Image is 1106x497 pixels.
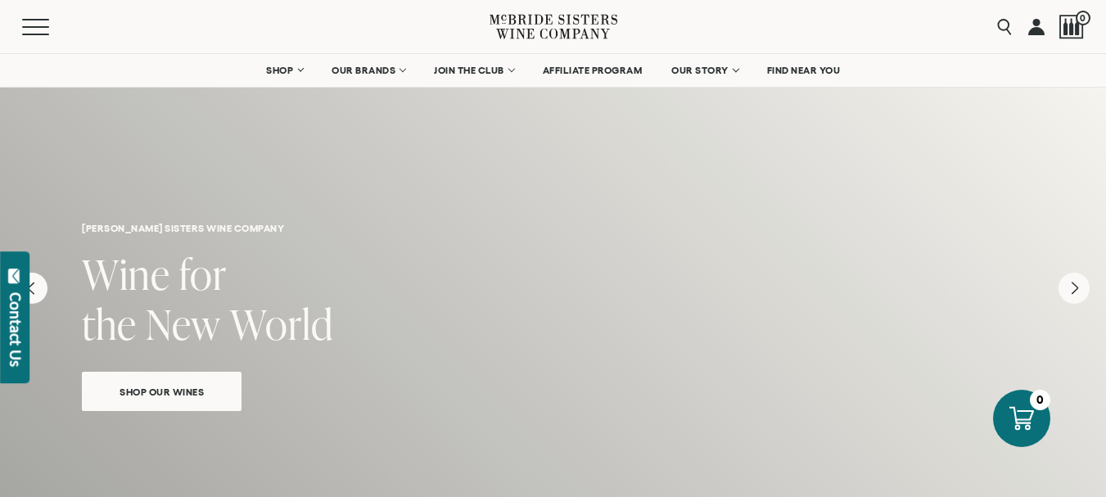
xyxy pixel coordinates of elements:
span: AFFILIATE PROGRAM [543,65,643,76]
a: OUR BRANDS [321,54,415,87]
a: SHOP [255,54,313,87]
span: OUR BRANDS [332,65,395,76]
a: FIND NEAR YOU [756,54,851,87]
div: Contact Us [7,292,24,367]
span: for [179,246,227,302]
span: New [146,296,221,352]
span: OUR STORY [671,65,729,76]
span: Shop Our Wines [91,382,232,401]
div: 0 [1030,390,1050,410]
span: the [82,296,137,352]
h6: [PERSON_NAME] sisters wine company [82,223,1024,233]
span: SHOP [266,65,294,76]
a: OUR STORY [661,54,748,87]
button: Previous [16,273,47,304]
span: Wine [82,246,170,302]
span: 0 [1076,11,1090,25]
a: JOIN THE CLUB [423,54,524,87]
button: Mobile Menu Trigger [22,19,81,35]
button: Next [1059,273,1090,304]
a: Shop Our Wines [82,372,242,411]
span: JOIN THE CLUB [434,65,504,76]
span: FIND NEAR YOU [767,65,841,76]
span: World [230,296,333,352]
a: AFFILIATE PROGRAM [532,54,653,87]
